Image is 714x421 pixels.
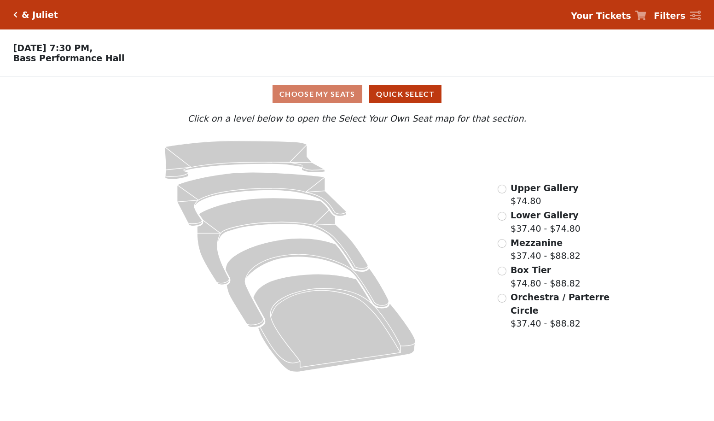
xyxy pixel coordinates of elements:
[511,209,580,235] label: $37.40 - $74.80
[511,291,611,330] label: $37.40 - $88.82
[511,292,610,316] span: Orchestra / Parterre Circle
[511,210,579,220] span: Lower Gallery
[654,11,685,21] strong: Filters
[654,9,701,23] a: Filters
[13,12,17,18] a: Click here to go back to filters
[96,112,618,125] p: Click on a level below to open the Select Your Own Seat map for that section.
[511,181,579,208] label: $74.80
[511,183,579,193] span: Upper Gallery
[511,265,551,275] span: Box Tier
[571,11,631,21] strong: Your Tickets
[511,238,563,248] span: Mezzanine
[22,10,58,20] h5: & Juliet
[369,85,441,103] button: Quick Select
[571,9,646,23] a: Your Tickets
[511,236,580,263] label: $37.40 - $88.82
[253,274,416,372] path: Orchestra / Parterre Circle - Seats Available: 22
[177,172,347,226] path: Lower Gallery - Seats Available: 84
[511,263,580,290] label: $74.80 - $88.82
[165,141,325,180] path: Upper Gallery - Seats Available: 306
